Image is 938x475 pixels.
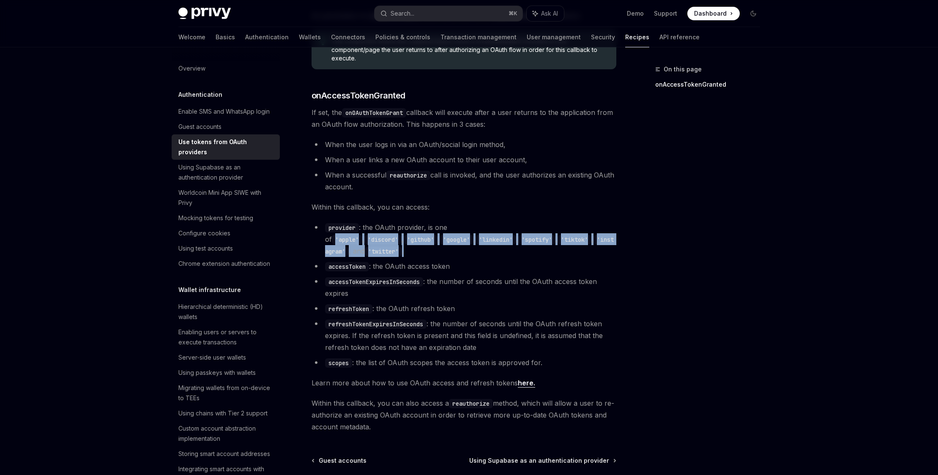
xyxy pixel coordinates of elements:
[655,78,767,91] a: onAccessTokenGranted
[375,27,430,47] a: Policies & controls
[541,9,558,18] span: Ask AI
[178,63,205,74] div: Overview
[172,226,280,241] a: Configure cookies
[518,379,535,388] a: here.
[172,365,280,380] a: Using passkeys with wallets
[469,456,615,465] a: Using Supabase as an authentication provider
[509,10,517,17] span: ⌘ K
[178,285,241,295] h5: Wallet infrastructure
[325,262,369,271] code: accessToken
[172,104,280,119] a: Enable SMS and WhatsApp login
[527,6,564,21] button: Ask AI
[312,377,616,389] span: Learn more about how to use OAuth access and refresh tokens
[178,327,275,347] div: Enabling users or servers to execute transactions
[476,235,516,244] code: 'linkedin'
[312,276,616,299] li: : the number of seconds until the OAuth access token expires
[591,27,615,47] a: Security
[178,302,275,322] div: Hierarchical deterministic (HD) wallets
[178,8,231,19] img: dark logo
[172,210,280,226] a: Mocking tokens for testing
[172,406,280,421] a: Using chains with Tier 2 support
[375,6,522,21] button: Search...⌘K
[172,61,280,76] a: Overview
[172,299,280,325] a: Hierarchical deterministic (HD) wallets
[312,318,616,353] li: : the number of seconds until the OAuth refresh token expires. If the refresh token is present an...
[172,241,280,256] a: Using test accounts
[312,397,616,433] span: Within this callback, you can also access a method, which will allow a user to re-authorize an ex...
[325,223,359,232] code: provider
[178,423,275,444] div: Custom account abstraction implementation
[331,27,365,47] a: Connectors
[527,27,581,47] a: User management
[312,201,616,213] span: Within this callback, you can access:
[178,449,270,459] div: Storing smart account addresses
[178,352,246,363] div: Server-side user wallets
[172,160,280,185] a: Using Supabase as an authentication provider
[312,139,616,150] li: When the user logs in via an OAuth/social login method,
[178,259,270,269] div: Chrome extension authentication
[518,235,555,244] code: 'spotify'
[331,37,607,63] span: The component where the hook is invoked be mounted on the component/page the user returns to afte...
[386,171,430,180] code: reauthorize
[312,260,616,272] li: : the OAuth access token
[558,235,591,244] code: 'tiktok'
[172,256,280,271] a: Chrome extension authentication
[312,456,366,465] a: Guest accounts
[625,27,649,47] a: Recipes
[659,27,700,47] a: API reference
[342,108,406,117] code: onOAuthTokenGrant
[245,27,289,47] a: Authentication
[178,368,256,378] div: Using passkeys with wallets
[172,380,280,406] a: Migrating wallets from on-device to TEEs
[664,64,702,74] span: On this page
[312,106,616,130] span: If set, the callback will execute after a user returns to the application from an OAuth flow auth...
[332,235,362,244] code: 'apple'
[440,27,517,47] a: Transaction management
[172,325,280,350] a: Enabling users or servers to execute transactions
[178,137,275,157] div: Use tokens from OAuth providers
[440,235,473,244] code: 'google'
[178,90,222,100] h5: Authentication
[172,119,280,134] a: Guest accounts
[312,357,616,369] li: : the list of OAuth scopes the access token is approved for.
[312,303,616,314] li: : the OAuth refresh token
[178,228,230,238] div: Configure cookies
[469,456,609,465] span: Using Supabase as an authentication provider
[178,408,268,418] div: Using chains with Tier 2 support
[364,235,402,244] code: 'discord'
[687,7,740,20] a: Dashboard
[654,9,677,18] a: Support
[312,221,616,257] li: : the OAuth provider, is one of , , , , , , , , and .
[391,8,414,19] div: Search...
[172,350,280,365] a: Server-side user wallets
[172,446,280,461] a: Storing smart account addresses
[312,154,616,166] li: When a user links a new OAuth account to their user account,
[172,421,280,446] a: Custom account abstraction implementation
[178,243,233,254] div: Using test accounts
[325,319,427,329] code: refreshTokenExpiresInSeconds
[178,27,205,47] a: Welcome
[178,122,222,132] div: Guest accounts
[312,90,405,101] span: onAccessTokenGranted
[325,304,372,314] code: refreshToken
[178,188,275,208] div: Worldcoin Mini App SIWE with Privy
[178,106,270,117] div: Enable SMS and WhatsApp login
[299,27,321,47] a: Wallets
[404,235,438,244] code: 'github'
[172,134,280,160] a: Use tokens from OAuth providers
[172,185,280,210] a: Worldcoin Mini App SIWE with Privy
[747,7,760,20] button: Toggle dark mode
[312,169,616,193] li: When a successful call is invoked, and the user authorizes an existing OAuth account.
[178,383,275,403] div: Migrating wallets from on-device to TEEs
[319,456,366,465] span: Guest accounts
[365,247,402,256] code: 'twitter'
[216,27,235,47] a: Basics
[325,277,423,287] code: accessTokenExpiresInSeconds
[627,9,644,18] a: Demo
[449,399,493,408] code: reauthorize
[325,358,352,368] code: scopes
[178,213,253,223] div: Mocking tokens for testing
[694,9,727,18] span: Dashboard
[178,162,275,183] div: Using Supabase as an authentication provider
